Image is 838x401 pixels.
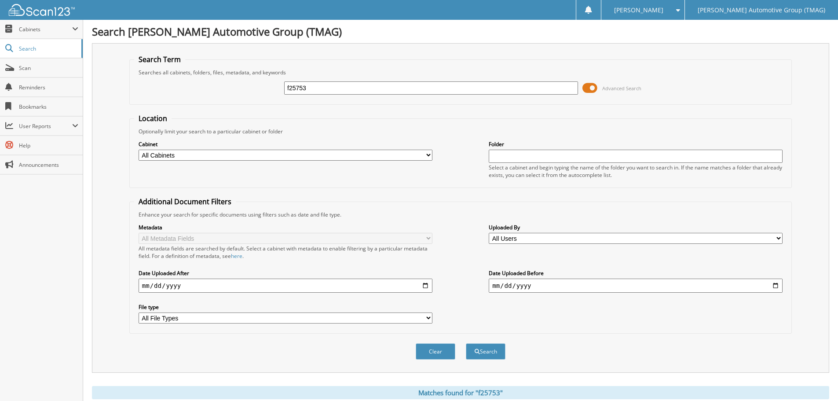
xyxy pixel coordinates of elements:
[139,245,432,260] div: All metadata fields are searched by default. Select a cabinet with metadata to enable filtering b...
[139,269,432,277] label: Date Uploaded After
[134,69,787,76] div: Searches all cabinets, folders, files, metadata, and keywords
[489,279,783,293] input: end
[139,303,432,311] label: File type
[489,164,783,179] div: Select a cabinet and begin typing the name of the folder you want to search in. If the name match...
[602,85,641,92] span: Advanced Search
[466,343,505,360] button: Search
[614,7,663,13] span: [PERSON_NAME]
[19,142,78,149] span: Help
[489,224,783,231] label: Uploaded By
[19,103,78,110] span: Bookmarks
[19,45,77,52] span: Search
[134,211,787,218] div: Enhance your search for specific documents using filters such as date and file type.
[489,269,783,277] label: Date Uploaded Before
[134,55,185,64] legend: Search Term
[92,386,829,399] div: Matches found for "f25753"
[231,252,242,260] a: here
[489,140,783,148] label: Folder
[134,114,172,123] legend: Location
[19,26,72,33] span: Cabinets
[416,343,455,360] button: Clear
[19,122,72,130] span: User Reports
[134,128,787,135] div: Optionally limit your search to a particular cabinet or folder
[9,4,75,16] img: scan123-logo-white.svg
[92,24,829,39] h1: Search [PERSON_NAME] Automotive Group (TMAG)
[139,140,432,148] label: Cabinet
[19,64,78,72] span: Scan
[698,7,825,13] span: [PERSON_NAME] Automotive Group (TMAG)
[134,197,236,206] legend: Additional Document Filters
[139,224,432,231] label: Metadata
[19,84,78,91] span: Reminders
[19,161,78,169] span: Announcements
[139,279,432,293] input: start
